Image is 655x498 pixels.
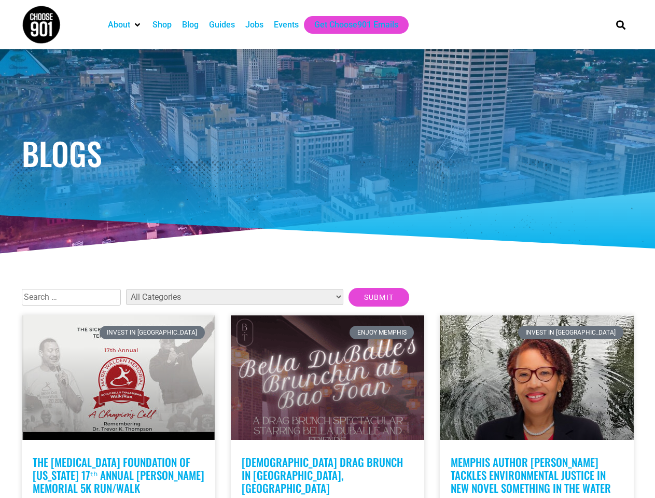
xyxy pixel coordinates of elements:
div: About [103,16,147,34]
a: Jobs [245,19,263,31]
div: Enjoy Memphis [350,326,414,339]
div: Invest in [GEOGRAPHIC_DATA] [518,326,623,339]
nav: Main nav [103,16,598,34]
a: The [MEDICAL_DATA] Foundation of [US_STATE] 17ᵗʰ Annual [PERSON_NAME] Memorial 5K Run/Walk [33,454,204,496]
a: Events [274,19,299,31]
a: Guides [209,19,235,31]
a: Shop [152,19,172,31]
input: Submit [349,288,410,307]
input: Search … [22,289,121,306]
a: Blog [182,19,199,31]
a: Get Choose901 Emails [314,19,398,31]
a: Memphis Author [PERSON_NAME] Tackles Environmental Justice in New Novel Something in the Water [451,454,611,496]
a: [DEMOGRAPHIC_DATA] Drag Brunch in [GEOGRAPHIC_DATA], [GEOGRAPHIC_DATA] [242,454,403,496]
h1: Blogs [22,137,634,169]
div: Search [612,16,629,33]
a: About [108,19,130,31]
div: Invest in [GEOGRAPHIC_DATA] [100,326,205,339]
